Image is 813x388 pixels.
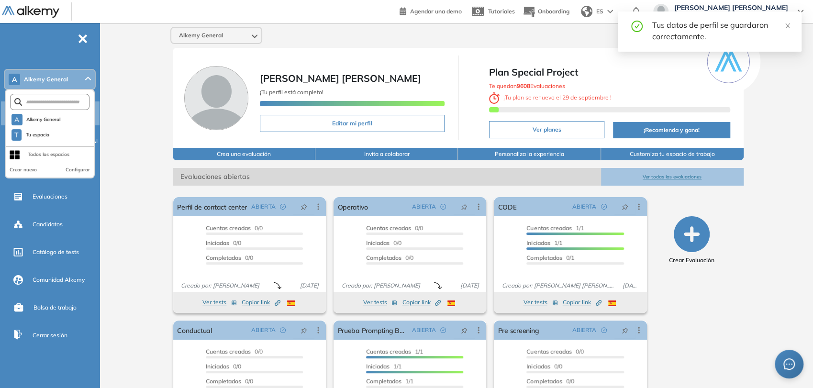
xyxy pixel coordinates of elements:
[202,297,237,308] button: Ver tests
[33,220,63,229] span: Candidatos
[251,202,275,211] span: ABIERTA
[366,363,401,370] span: 1/1
[489,92,500,104] img: clock-svg
[337,321,408,340] a: Prueba Prompting Básico
[456,281,482,290] span: [DATE]
[526,239,550,246] span: Iniciadas
[12,76,17,83] span: A
[66,166,90,174] button: Configurar
[206,254,253,261] span: 0/0
[251,326,275,334] span: ABIERTA
[631,19,643,32] span: check-circle
[33,331,67,340] span: Cerrar sesión
[489,82,565,89] span: Te quedan Evaluaciones
[366,224,411,232] span: Cuentas creadas
[614,322,635,338] button: pushpin
[206,348,251,355] span: Cuentas creadas
[454,322,475,338] button: pushpin
[498,197,516,216] a: CODE
[280,327,286,333] span: check-circle
[366,239,390,246] span: Iniciadas
[206,363,229,370] span: Iniciadas
[526,254,574,261] span: 0/1
[488,8,515,15] span: Tutoriales
[33,192,67,201] span: Evaluaciones
[206,348,263,355] span: 0/0
[461,203,468,211] span: pushpin
[526,348,583,355] span: 0/0
[410,8,462,15] span: Agendar una demo
[206,239,229,246] span: Iniciadas
[293,322,314,338] button: pushpin
[613,122,730,138] button: ¡Recomienda y gana!
[526,224,571,232] span: Cuentas creadas
[301,203,307,211] span: pushpin
[24,76,68,83] span: Alkemy General
[296,281,322,290] span: [DATE]
[538,8,569,15] span: Onboarding
[489,94,612,101] span: ¡ Tu plan se renueva el !
[523,1,569,22] button: Onboarding
[177,281,263,290] span: Creado por: [PERSON_NAME]
[206,254,241,261] span: Completados
[366,348,411,355] span: Cuentas creadas
[173,168,601,186] span: Evaluaciones abiertas
[206,224,263,232] span: 0/0
[337,281,423,290] span: Creado por: [PERSON_NAME]
[260,115,445,132] button: Editar mi perfil
[412,326,435,334] span: ABIERTA
[366,254,413,261] span: 0/0
[498,281,618,290] span: Creado por: [PERSON_NAME] [PERSON_NAME]
[363,297,397,308] button: Ver tests
[619,281,643,290] span: [DATE]
[28,151,69,158] div: Todos los espacios
[402,297,441,308] button: Copiar link
[177,321,212,340] a: Conductual
[601,204,607,210] span: check-circle
[526,348,571,355] span: Cuentas creadas
[526,363,550,370] span: Iniciadas
[622,326,628,334] span: pushpin
[581,6,592,17] img: world
[287,300,295,306] img: ESP
[206,377,241,385] span: Completados
[526,239,562,246] span: 1/1
[563,297,601,308] button: Copiar link
[301,326,307,334] span: pushpin
[608,300,616,306] img: ESP
[366,348,423,355] span: 1/1
[179,32,223,39] span: Alkemy General
[489,65,730,79] span: Plan Special Project
[440,204,446,210] span: check-circle
[10,166,37,174] button: Crear nuevo
[177,197,247,216] a: Perfil de contact center
[652,19,790,42] div: Tus datos de perfil se guardaron correctamente.
[206,224,251,232] span: Cuentas creadas
[669,256,714,265] span: Crear Evaluación
[33,248,79,256] span: Catálogo de tests
[25,131,50,139] span: Tu espacio
[596,7,603,16] span: ES
[526,377,574,385] span: 0/0
[402,298,441,307] span: Copiar link
[2,6,59,18] img: Logo
[337,197,368,216] a: Operativo
[14,116,19,123] span: A
[26,116,61,123] span: Alkemy General
[783,358,795,370] span: message
[447,300,455,306] img: ESP
[669,216,714,265] button: Crear Evaluación
[563,298,601,307] span: Copiar link
[366,377,413,385] span: 1/1
[206,239,241,246] span: 0/0
[242,298,280,307] span: Copiar link
[366,224,423,232] span: 0/0
[206,377,253,385] span: 0/0
[498,321,539,340] a: Pre screening
[366,254,401,261] span: Completados
[461,326,468,334] span: pushpin
[173,148,315,160] button: Crea una evaluación
[33,276,85,284] span: Comunidad Alkemy
[242,297,280,308] button: Copiar link
[184,66,248,130] img: Foto de perfil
